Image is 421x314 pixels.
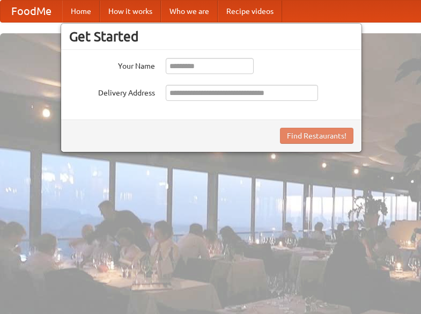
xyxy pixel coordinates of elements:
[218,1,282,22] a: Recipe videos
[280,128,353,144] button: Find Restaurants!
[69,85,155,98] label: Delivery Address
[69,58,155,71] label: Your Name
[1,1,62,22] a: FoodMe
[69,28,353,45] h3: Get Started
[161,1,218,22] a: Who we are
[62,1,100,22] a: Home
[100,1,161,22] a: How it works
